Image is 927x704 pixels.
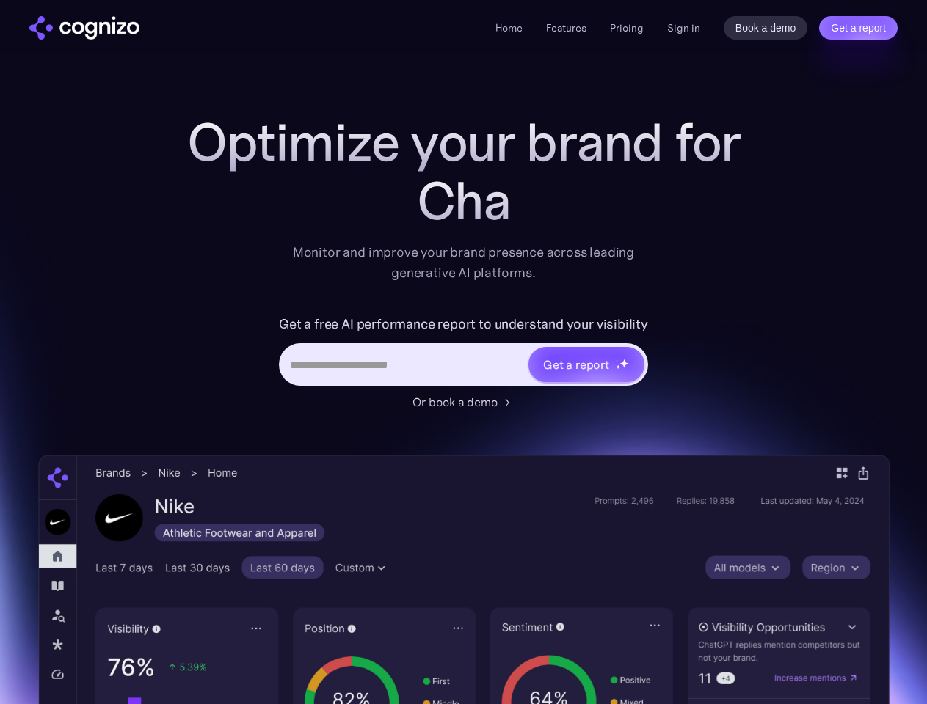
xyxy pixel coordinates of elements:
[819,16,898,40] a: Get a report
[283,242,644,283] div: Monitor and improve your brand presence across leading generative AI platforms.
[724,16,808,40] a: Book a demo
[616,364,621,370] img: star
[170,113,757,172] h1: Optimize your brand for
[279,312,648,336] label: Get a free AI performance report to understand your visibility
[29,16,139,40] img: cognizo logo
[667,19,700,37] a: Sign in
[543,356,609,373] div: Get a report
[495,21,523,34] a: Home
[527,345,646,384] a: Get a reportstarstarstar
[610,21,644,34] a: Pricing
[546,21,586,34] a: Features
[412,393,498,411] div: Or book a demo
[616,359,618,362] img: star
[619,359,629,368] img: star
[279,312,648,386] form: Hero URL Input Form
[412,393,515,411] a: Or book a demo
[29,16,139,40] a: home
[170,172,757,230] div: Cha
